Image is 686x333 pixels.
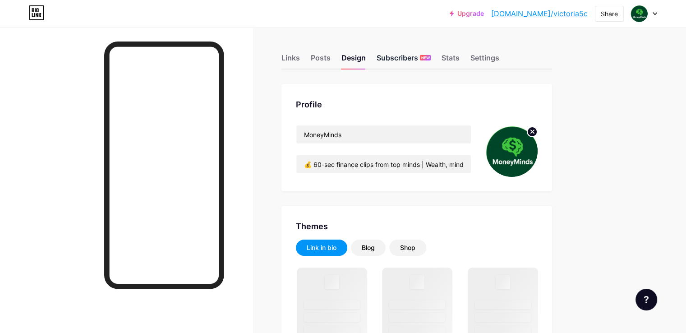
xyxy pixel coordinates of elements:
div: Link in bio [307,243,336,252]
div: Shop [400,243,415,252]
a: [DOMAIN_NAME]/victoria5c [491,8,588,19]
img: logo_orange.svg [14,14,22,22]
div: Themes [296,220,538,232]
a: Upgrade [450,10,484,17]
div: Profile [296,98,538,111]
div: Domain Overview [34,53,81,59]
div: Keywords by Traffic [100,53,152,59]
input: Bio [296,155,471,173]
img: website_grey.svg [14,23,22,31]
div: Posts [311,52,331,69]
div: Share [601,9,618,18]
div: Settings [470,52,499,69]
img: tab_keywords_by_traffic_grey.svg [90,52,97,60]
div: Stats [442,52,460,69]
div: v 4.0.25 [25,14,44,22]
img: Victoriano Basco [486,125,538,177]
img: Victoriano Basco [631,5,648,22]
input: Name [296,125,471,143]
div: Design [341,52,366,69]
div: Blog [362,243,375,252]
div: Subscribers [377,52,431,69]
img: tab_domain_overview_orange.svg [24,52,32,60]
div: Domain: [DOMAIN_NAME] [23,23,99,31]
span: NEW [421,55,430,60]
div: Links [281,52,300,69]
